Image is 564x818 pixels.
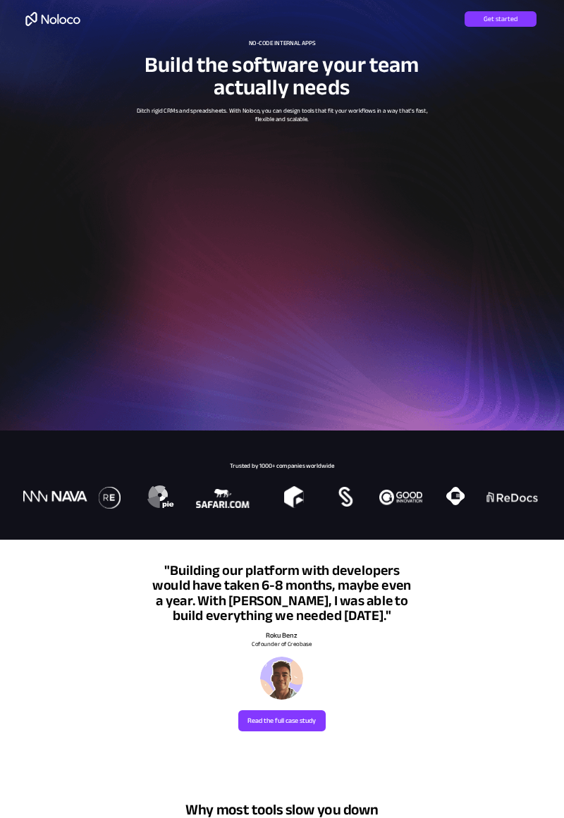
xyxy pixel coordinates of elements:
[230,460,334,472] span: Trusted by 1000+ companies worldwide
[145,44,419,108] span: Build the software your team actually needs
[465,11,537,27] a: Get started
[238,710,326,731] a: Read the full case study
[248,37,314,49] span: NO-CODE INTERNAL APPS
[64,132,498,377] iframe: Platform overview
[465,15,537,23] span: Get started
[137,105,427,125] span: Ditch rigid CRMs and spreadsheets. With Noloco, you can design tools that fit your workflows in a...
[252,638,312,650] span: Cofounder of Creobase
[152,557,411,628] span: "Building our platform with developers would have taken 6-8 months, maybe even a year. With [PERS...
[238,717,326,725] span: Read the full case study
[266,629,298,642] span: Roku Benz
